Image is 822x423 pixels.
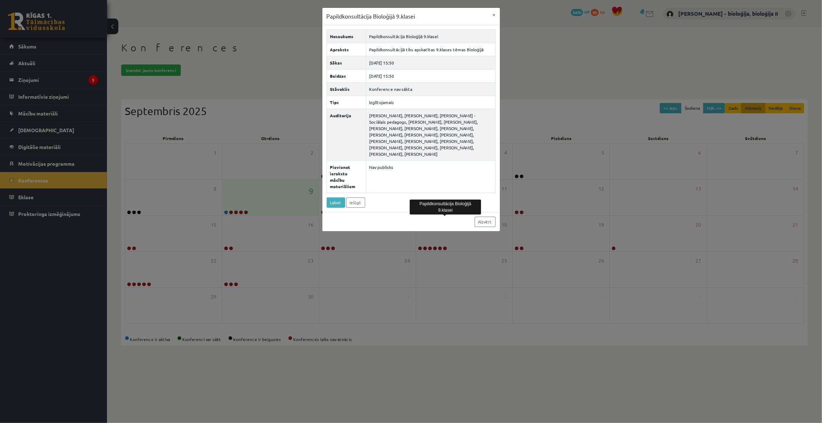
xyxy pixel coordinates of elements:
[489,8,500,21] button: ×
[327,96,366,109] th: Tips
[327,197,345,208] a: Labot
[366,69,495,82] td: [DATE] 15:50
[366,82,495,96] td: Konference nav sākta
[327,109,366,160] th: Auditorija
[327,43,366,56] th: Apraksts
[327,69,366,82] th: Beidzas
[366,160,495,193] td: Nav publisks
[327,82,366,96] th: Stāvoklis
[346,197,365,208] a: Ielūgt
[366,43,495,56] td: Papildkonsultācijā tiks apskatītas 9.klases tēmas Bioloģijā
[327,30,366,43] th: Nosaukums
[327,12,415,21] h3: Papildkonsultācija Bioloģijā 9.klasei
[410,200,481,215] div: Papildkonsultācija Bioloģijā 9.klasei
[366,56,495,69] td: [DATE] 15:50
[366,30,495,43] td: Papildkonsultācija Bioloģijā 9.klasei
[327,160,366,193] th: Pievienot ierakstu mācību materiāliem
[366,96,495,109] td: Izglītojamais
[327,56,366,69] th: Sākas
[366,109,495,160] td: [PERSON_NAME], [PERSON_NAME], [PERSON_NAME] - Sociālais pedagogs, [PERSON_NAME], [PERSON_NAME], [...
[475,217,496,227] a: Aizvērt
